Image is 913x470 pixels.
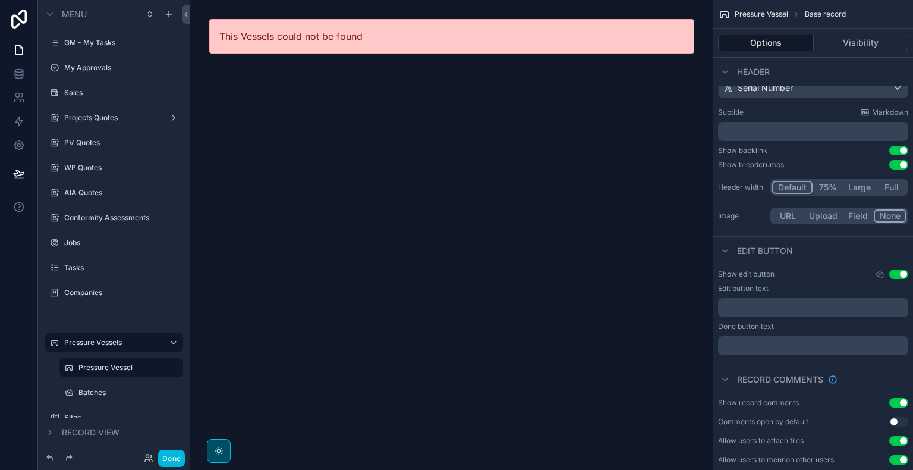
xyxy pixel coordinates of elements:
label: Jobs [64,238,176,247]
button: Large [843,181,876,194]
button: Field [843,209,874,223]
span: Serial Number [738,82,793,94]
label: Subtitle [718,108,744,117]
div: Show backlink [718,146,767,155]
label: Pressure Vessel [78,363,176,372]
div: scrollable content [718,336,908,355]
span: This Vessels could not be found [219,30,363,42]
button: Upload [804,209,843,223]
div: scrollable content [718,298,908,317]
button: Serial Number [718,78,908,98]
label: Tasks [64,263,176,272]
button: 75% [813,181,843,194]
label: Pressure Vessels [64,338,159,347]
span: Base record [805,10,846,19]
button: Options [718,35,814,51]
span: Record view [62,427,119,438]
span: Header [737,66,770,78]
label: AIA Quotes [64,188,176,198]
label: My Approvals [64,63,176,73]
button: URL [772,209,804,223]
span: Pressure Vessel [735,10,788,19]
label: WP Quotes [64,163,176,173]
label: Conformity Assessments [64,213,176,223]
button: Default [772,181,813,194]
label: Show edit button [718,270,775,279]
label: Batches [78,388,176,397]
label: Image [718,211,766,221]
button: Visibility [814,35,909,51]
span: Markdown [872,108,908,117]
a: Markdown [860,108,908,117]
div: Allow users to attach files [718,436,804,446]
button: Full [876,181,906,194]
div: Show breadcrumbs [718,160,784,170]
label: Projects Quotes [64,113,159,123]
div: Comments open by default [718,417,808,427]
div: scrollable content [718,122,908,141]
label: Done button text [718,322,774,331]
span: Record comments [737,374,823,386]
div: Show record comments [718,398,799,408]
label: Sites [64,413,176,422]
button: None [874,209,906,223]
label: Header width [718,183,766,192]
label: PV Quotes [64,138,176,148]
span: Menu [62,8,87,20]
label: GM - My Tasks [64,38,176,48]
label: Companies [64,288,176,297]
span: Edit button [737,245,793,257]
label: Edit button text [718,284,769,293]
label: Sales [64,88,176,98]
button: Done [158,450,185,467]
